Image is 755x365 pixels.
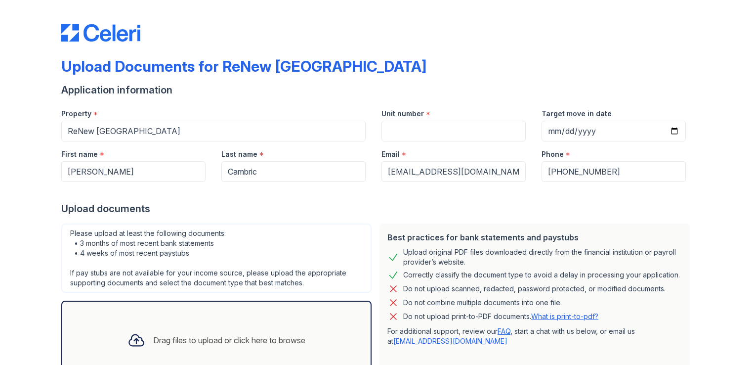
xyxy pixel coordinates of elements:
[221,149,257,159] label: Last name
[403,247,682,267] div: Upload original PDF files downloaded directly from the financial institution or payroll provider’...
[61,109,91,119] label: Property
[531,312,598,320] a: What is print-to-pdf?
[403,312,598,321] p: Do not upload print-to-PDF documents.
[403,283,666,295] div: Do not upload scanned, redacted, password protected, or modified documents.
[393,337,507,345] a: [EMAIL_ADDRESS][DOMAIN_NAME]
[61,224,372,293] div: Please upload at least the following documents: • 3 months of most recent bank statements • 4 wee...
[498,327,510,335] a: FAQ
[381,109,424,119] label: Unit number
[61,24,140,42] img: CE_Logo_Blue-a8612792a0a2168367f1c8372b55b34899dd931a85d93a1a3d3e32e68fde9ad4.png
[542,149,564,159] label: Phone
[387,231,682,243] div: Best practices for bank statements and paystubs
[153,334,305,346] div: Drag files to upload or click here to browse
[403,297,562,309] div: Do not combine multiple documents into one file.
[381,149,400,159] label: Email
[61,149,98,159] label: First name
[61,83,694,97] div: Application information
[542,109,612,119] label: Target move in date
[61,202,694,216] div: Upload documents
[387,326,682,346] p: For additional support, review our , start a chat with us below, or email us at
[61,57,426,75] div: Upload Documents for ReNew [GEOGRAPHIC_DATA]
[403,269,680,281] div: Correctly classify the document type to avoid a delay in processing your application.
